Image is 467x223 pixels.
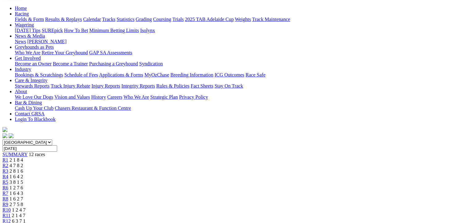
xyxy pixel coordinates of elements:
[2,127,7,132] img: logo-grsa-white.png
[10,191,23,196] span: 1 6 4 3
[252,17,290,22] a: Track Maintenance
[245,72,265,77] a: Race Safe
[64,72,98,77] a: Schedule of Fees
[144,72,169,77] a: MyOzChase
[10,157,23,163] span: 2 1 8 4
[15,67,31,72] a: Industry
[54,94,90,100] a: Vision and Values
[15,22,34,27] a: Wagering
[15,50,40,55] a: Who We Are
[156,83,190,89] a: Rules & Policies
[2,202,8,207] a: R9
[15,11,29,16] a: Racing
[179,94,208,100] a: Privacy Policy
[2,207,11,213] a: R10
[15,78,48,83] a: Care & Integrity
[15,56,41,61] a: Get Involved
[191,83,213,89] a: Fact Sheets
[12,207,26,213] span: 1 2 4 7
[215,72,244,77] a: ICG Outcomes
[53,61,88,66] a: Become a Trainer
[51,83,90,89] a: Track Injury Rebate
[185,17,234,22] a: 2025 TAB Adelaide Cup
[89,28,139,33] a: Minimum Betting Limits
[15,17,44,22] a: Fields & Form
[2,163,8,168] a: R2
[9,133,14,138] img: twitter.svg
[15,28,40,33] a: [DATE] Tips
[15,111,44,116] a: Contact GRSA
[15,61,52,66] a: Become an Owner
[42,28,63,33] a: SUREpick
[15,83,49,89] a: Stewards Reports
[55,105,131,111] a: Chasers Restaurant & Function Centre
[15,28,465,33] div: Wagering
[15,100,42,105] a: Bar & Dining
[15,72,63,77] a: Bookings & Scratchings
[29,152,45,157] span: 12 races
[15,39,465,44] div: News & Media
[2,168,8,174] a: R3
[139,61,163,66] a: Syndication
[2,180,8,185] a: R5
[123,94,149,100] a: Who We Are
[10,163,23,168] span: 4 7 8 2
[15,44,54,50] a: Greyhounds as Pets
[102,17,115,22] a: Tracks
[2,213,10,218] a: R11
[215,83,243,89] a: Stay On Track
[172,17,184,22] a: Trials
[15,94,53,100] a: We Love Our Dogs
[140,28,155,33] a: Isolynx
[2,157,8,163] a: R1
[10,180,23,185] span: 3 8 1 5
[45,17,82,22] a: Results & Replays
[15,61,465,67] div: Get Involved
[15,105,465,111] div: Bar & Dining
[15,83,465,89] div: Care & Integrity
[2,174,8,179] a: R4
[10,174,23,179] span: 1 6 4 2
[2,191,8,196] a: R7
[150,94,178,100] a: Strategic Plan
[15,105,53,111] a: Cash Up Your Club
[89,50,132,55] a: GAP SA Assessments
[2,145,57,152] input: Select date
[117,17,135,22] a: Statistics
[2,185,8,190] a: R6
[12,213,25,218] span: 2 1 4 7
[2,152,27,157] a: SUMMARY
[10,185,23,190] span: 1 2 7 6
[91,94,106,100] a: History
[64,28,88,33] a: How To Bet
[89,61,138,66] a: Purchasing a Greyhound
[15,72,465,78] div: Industry
[15,89,27,94] a: About
[10,196,23,201] span: 1 6 2 7
[27,39,66,44] a: [PERSON_NAME]
[2,196,8,201] a: R8
[15,33,45,39] a: News & Media
[91,83,120,89] a: Injury Reports
[235,17,251,22] a: Weights
[15,117,56,122] a: Login To Blackbook
[10,202,23,207] span: 2 7 5 8
[153,17,171,22] a: Coursing
[42,50,88,55] a: Retire Your Greyhound
[121,83,155,89] a: Integrity Reports
[99,72,143,77] a: Applications & Forms
[83,17,101,22] a: Calendar
[15,94,465,100] div: About
[15,6,27,11] a: Home
[15,39,26,44] a: News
